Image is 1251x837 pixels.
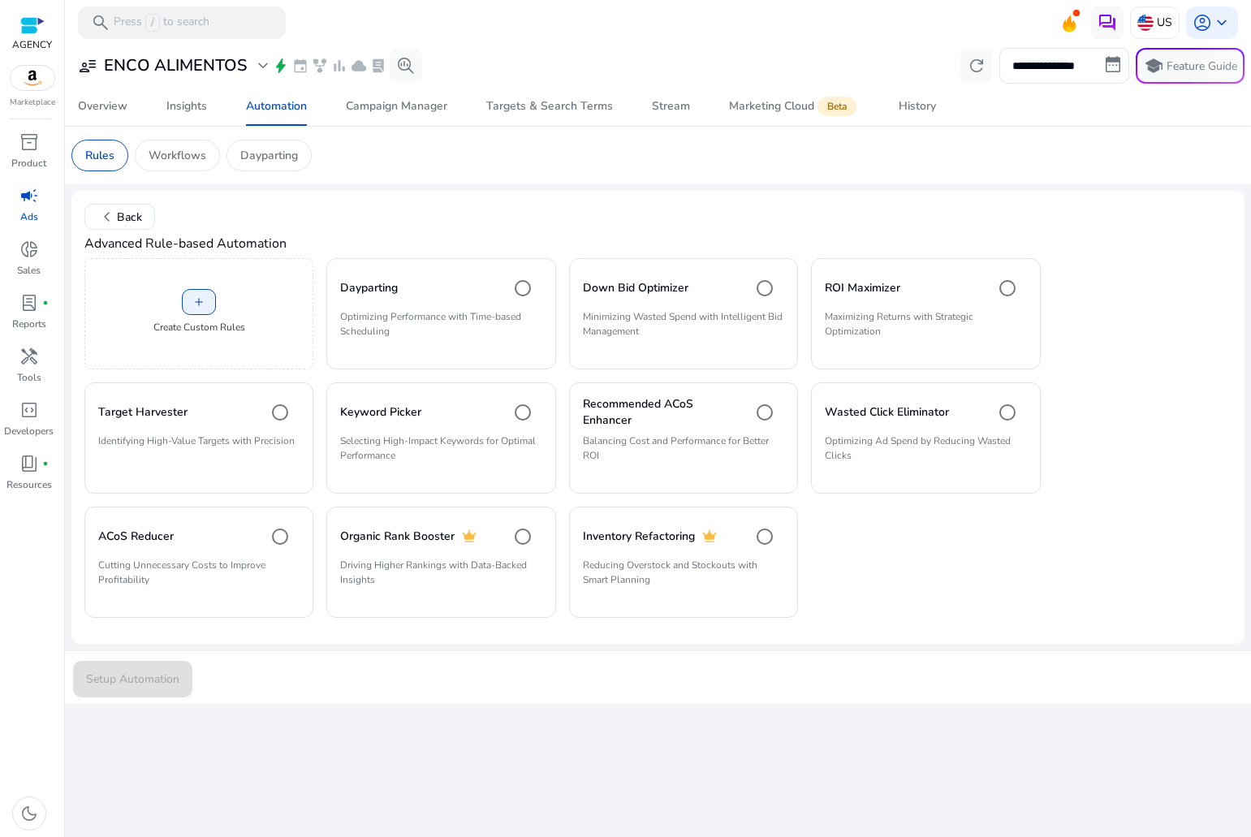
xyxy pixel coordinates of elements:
[98,529,174,545] h4: ACoS Reducer
[825,404,949,421] h4: Wasted Click Eliminator
[331,58,347,74] span: bar_chart
[396,56,416,76] span: search_insights
[42,460,49,467] span: fiber_manual_record
[19,454,39,473] span: book_4
[340,529,455,545] h4: Organic Rank Booster
[19,239,39,259] span: donut_small
[899,101,936,112] div: History
[84,204,155,230] button: chevron_leftBack
[1136,48,1245,84] button: schoolFeature Guide
[17,263,41,278] p: Sales
[370,58,386,74] span: lab_profile
[97,207,142,227] span: Back
[701,529,718,545] span: crown
[12,37,52,52] p: AGENCY
[346,101,447,112] div: Campaign Manager
[1212,13,1232,32] span: keyboard_arrow_down
[729,100,860,113] div: Marketing Cloud
[85,147,114,164] p: Rules
[149,147,206,164] p: Workflows
[1167,58,1237,75] p: Feature Guide
[42,300,49,306] span: fiber_manual_record
[145,14,160,32] span: /
[583,558,784,600] p: Reducing Overstock and Stockouts with Smart Planning
[19,347,39,366] span: handyman
[19,186,39,205] span: campaign
[240,147,298,164] p: Dayparting
[19,400,39,420] span: code_blocks
[11,66,54,90] img: amazon.svg
[960,50,993,82] button: refresh
[10,97,55,109] p: Marketplace
[253,56,273,76] span: expand_more
[12,317,46,331] p: Reports
[461,529,477,545] span: crown
[652,101,690,112] div: Stream
[817,97,856,116] span: Beta
[583,396,742,429] h4: Recommended ACoS Enhancer
[4,424,54,438] p: Developers
[11,156,46,170] p: Product
[340,404,421,421] h4: Keyword Picker
[340,280,398,296] h4: Dayparting
[340,434,541,476] p: Selecting High-Impact Keywords for Optimal Performance
[97,207,117,227] span: chevron_left
[825,309,1026,352] p: Maximizing Returns with Strategic Optimization
[98,558,300,600] p: Cutting Unnecessary Costs to Improve Profitability
[825,280,900,296] h4: ROI Maximizer
[967,56,986,76] span: refresh
[6,477,52,492] p: Resources
[273,58,289,74] span: bolt
[20,209,38,224] p: Ads
[340,558,541,600] p: Driving Higher Rankings with Data-Backed Insights
[17,370,41,385] p: Tools
[78,101,127,112] div: Overview
[1144,56,1163,76] span: school
[825,434,1026,476] p: Optimizing Ad Spend by Reducing Wasted Clicks
[84,236,1232,252] h4: Advanced Rule-based Automation
[292,58,308,74] span: event
[19,293,39,313] span: lab_profile
[153,320,245,334] p: Create Custom Rules
[19,804,39,823] span: dark_mode
[192,296,205,308] span: add
[312,58,328,74] span: family_history
[182,289,216,315] button: add
[1157,8,1172,37] p: US
[583,529,695,545] h4: Inventory Refactoring
[390,50,422,82] button: search_insights
[583,280,688,296] h4: Down Bid Optimizer
[351,58,367,74] span: cloud
[114,14,209,32] p: Press to search
[246,101,307,112] div: Automation
[486,101,613,112] div: Targets & Search Terms
[340,309,541,352] p: Optimizing Performance with Time-based Scheduling
[19,132,39,152] span: inventory_2
[78,56,97,76] span: user_attributes
[583,434,784,476] p: Balancing Cost and Performance for Better ROI
[104,56,247,76] h3: ENCO ALIMENTOS
[166,101,207,112] div: Insights
[1193,13,1212,32] span: account_circle
[98,434,300,461] p: Identifying High-Value Targets with Precision
[583,309,784,352] p: Minimizing Wasted Spend with Intelligent Bid Management
[98,404,188,421] h4: Target Harvester
[1137,15,1154,31] img: us.svg
[91,13,110,32] span: search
